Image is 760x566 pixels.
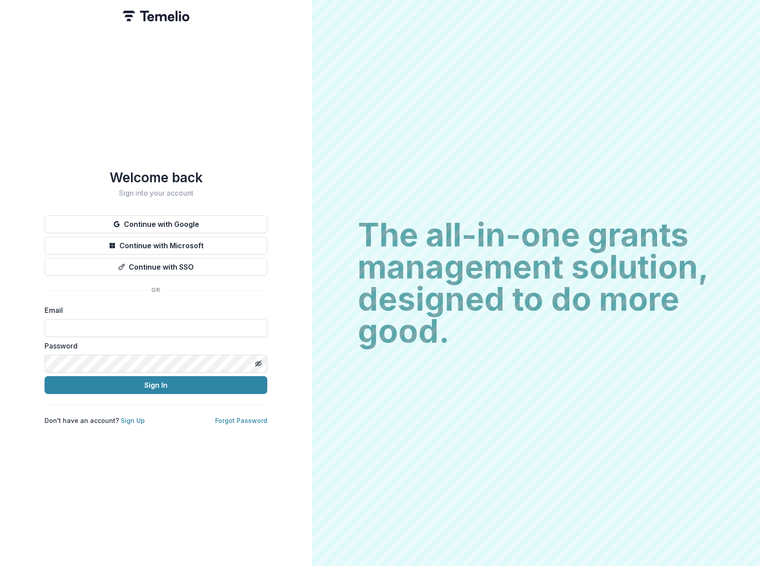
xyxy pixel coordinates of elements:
h2: Sign into your account [45,189,267,197]
img: Temelio [123,11,189,21]
p: Don't have an account? [45,416,145,425]
h1: Welcome back [45,169,267,185]
button: Continue with Microsoft [45,237,267,254]
button: Continue with Google [45,215,267,233]
button: Toggle password visibility [251,357,266,371]
a: Sign Up [121,417,145,424]
button: Continue with SSO [45,258,267,276]
a: Forgot Password [215,417,267,424]
label: Password [45,340,262,351]
label: Email [45,305,262,316]
button: Sign In [45,376,267,394]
